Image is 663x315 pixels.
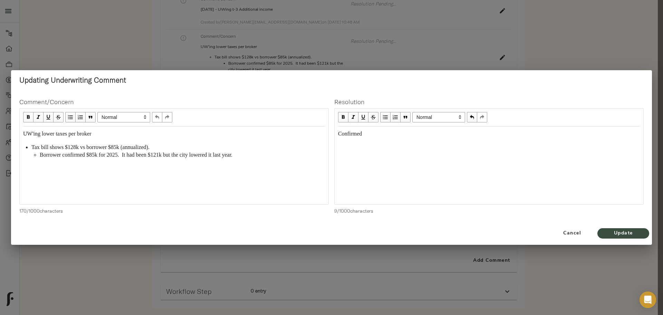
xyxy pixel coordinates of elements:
[552,229,592,238] span: Cancel
[640,291,656,308] div: Open Intercom Messenger
[550,225,595,242] button: Cancel
[338,131,362,137] span: Confirmed
[97,112,150,122] span: Normal
[31,144,150,150] span: Tax bill shows $128k vs borrower $85k (annualized).
[412,112,465,122] span: Normal
[44,112,54,122] button: Underline
[334,98,644,106] h4: Resolution
[604,229,642,238] span: Update
[162,112,172,122] button: Redo
[401,112,411,122] button: Blockquote
[65,112,76,122] button: UL
[335,127,643,141] div: Edit text
[23,112,33,122] button: Bold
[338,112,348,122] button: Bold
[54,112,64,122] button: Strikethrough
[597,228,649,239] button: Update
[23,131,91,137] span: UW'ing lower taxes per broker
[477,112,487,122] button: Redo
[19,98,329,106] h4: Comment/Concern
[412,112,465,122] select: Block type
[467,112,477,122] button: Undo
[20,127,328,163] div: Edit text
[86,112,96,122] button: Blockquote
[348,112,358,122] button: Italic
[40,152,232,158] span: Borrower confirmed $85k for 2025. It had been $121k but the city lowered it last year.
[97,112,150,122] select: Block type
[334,207,644,214] p: 9 / 1000 characters
[76,112,86,122] button: OL
[152,112,162,122] button: Undo
[391,112,401,122] button: OL
[19,207,329,214] p: 170 / 1000 characters
[33,112,44,122] button: Italic
[19,76,644,84] h2: Updating Underwriting Comment
[380,112,391,122] button: UL
[358,112,368,122] button: Underline
[368,112,378,122] button: Strikethrough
